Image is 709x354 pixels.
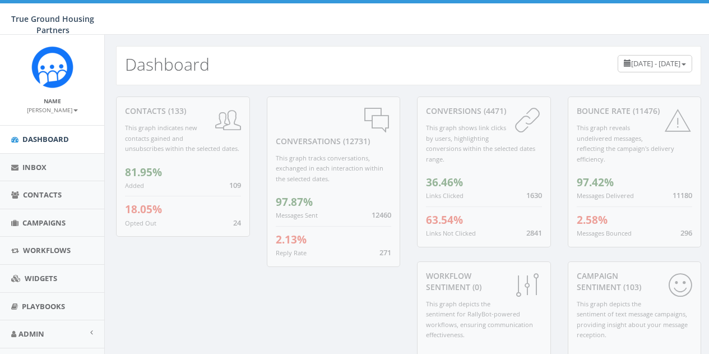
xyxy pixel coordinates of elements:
[526,228,542,238] span: 2841
[276,105,392,147] div: conversations
[526,190,542,200] span: 1630
[426,123,535,163] small: This graph shows link clicks by users, highlighting conversions within the selected dates range.
[125,105,241,117] div: contacts
[22,162,47,172] span: Inbox
[341,136,370,146] span: (12731)
[276,195,313,209] span: 97.87%
[27,104,78,114] a: [PERSON_NAME]
[426,270,542,293] div: Workflow Sentiment
[577,191,634,200] small: Messages Delivered
[125,181,144,190] small: Added
[27,106,78,114] small: [PERSON_NAME]
[229,180,241,190] span: 109
[22,218,66,228] span: Campaigns
[44,97,61,105] small: Name
[372,210,391,220] span: 12460
[426,300,533,339] small: This graph depicts the sentiment for RallyBot-powered workflows, ensuring communication effective...
[631,58,680,68] span: [DATE] - [DATE]
[22,301,65,311] span: Playbooks
[125,123,239,153] small: This graph indicates new contacts gained and unsubscribes within the selected dates.
[577,175,614,190] span: 97.42%
[426,229,476,237] small: Links Not Clicked
[11,13,94,35] span: True Ground Housing Partners
[631,105,660,116] span: (11476)
[25,273,57,283] span: Widgets
[276,154,383,183] small: This graph tracks conversations, exchanged in each interaction within the selected dates.
[481,105,506,116] span: (4471)
[426,213,463,227] span: 63.54%
[276,249,307,257] small: Reply Rate
[426,175,463,190] span: 36.46%
[125,55,210,73] h2: Dashboard
[276,232,307,247] span: 2.13%
[31,46,73,88] img: Rally_Corp_Logo_1.png
[125,202,162,217] span: 18.05%
[577,300,688,339] small: This graph depicts the sentiment of text message campaigns, providing insight about your message ...
[577,123,674,163] small: This graph reveals undelivered messages, reflecting the campaign's delivery efficiency.
[23,245,71,255] span: Workflows
[680,228,692,238] span: 296
[426,191,464,200] small: Links Clicked
[470,282,481,292] span: (0)
[621,282,641,292] span: (103)
[577,270,693,293] div: Campaign Sentiment
[233,218,241,228] span: 24
[22,134,69,144] span: Dashboard
[276,211,318,219] small: Messages Sent
[577,229,632,237] small: Messages Bounced
[166,105,186,116] span: (133)
[125,219,156,227] small: Opted Out
[379,247,391,258] span: 271
[125,165,162,180] span: 81.95%
[577,213,608,227] span: 2.58%
[18,329,44,339] span: Admin
[426,105,542,117] div: conversions
[577,105,693,117] div: Bounce Rate
[23,190,62,200] span: Contacts
[673,190,692,200] span: 11180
